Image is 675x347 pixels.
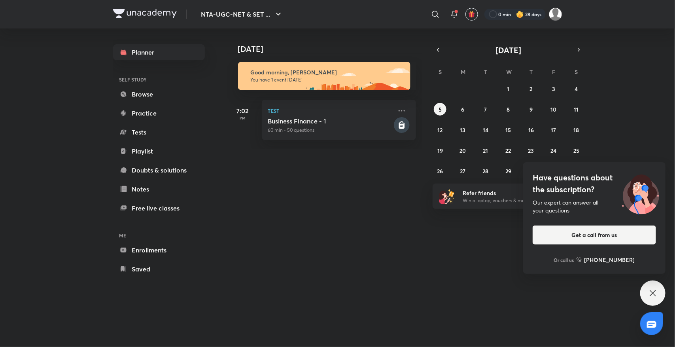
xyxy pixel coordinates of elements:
[227,106,259,116] h5: 7:02
[483,147,488,154] abbr: October 21, 2025
[547,123,560,136] button: October 17, 2025
[516,10,524,18] img: streak
[483,126,488,134] abbr: October 14, 2025
[507,106,510,113] abbr: October 8, 2025
[479,165,492,177] button: October 28, 2025
[439,106,442,113] abbr: October 5, 2025
[525,103,537,116] button: October 9, 2025
[505,147,511,154] abbr: October 22, 2025
[113,86,205,102] a: Browse
[584,256,635,264] h6: [PHONE_NUMBER]
[554,256,574,264] p: Or call us
[251,69,403,76] h6: Good morning, [PERSON_NAME]
[507,85,509,93] abbr: October 1, 2025
[113,124,205,140] a: Tests
[113,242,205,258] a: Enrollments
[577,256,635,264] a: [PHONE_NUMBER]
[529,68,533,76] abbr: Thursday
[113,229,205,242] h6: ME
[227,116,259,120] p: PM
[463,189,560,197] h6: Refer friends
[505,126,511,134] abbr: October 15, 2025
[525,144,537,157] button: October 23, 2025
[457,165,469,177] button: October 27, 2025
[434,165,446,177] button: October 26, 2025
[457,123,469,136] button: October 13, 2025
[529,85,532,93] abbr: October 2, 2025
[547,82,560,95] button: October 3, 2025
[552,68,555,76] abbr: Friday
[113,9,177,20] a: Company Logo
[502,144,514,157] button: October 22, 2025
[268,106,392,116] p: Test
[434,144,446,157] button: October 19, 2025
[468,11,475,18] img: avatar
[551,147,557,154] abbr: October 24, 2025
[528,126,534,134] abbr: October 16, 2025
[479,123,492,136] button: October 14, 2025
[238,44,424,54] h4: [DATE]
[457,144,469,157] button: October 20, 2025
[506,68,512,76] abbr: Wednesday
[575,85,578,93] abbr: October 4, 2025
[533,226,656,245] button: Get a call from us
[113,200,205,216] a: Free live classes
[437,147,443,154] abbr: October 19, 2025
[444,44,573,55] button: [DATE]
[549,8,562,21] img: Sakshi Nath
[238,62,410,90] img: morning
[502,103,514,116] button: October 8, 2025
[268,127,392,134] p: 60 min • 50 questions
[533,199,656,214] div: Our expert can answer all your questions
[533,172,656,195] h4: Have questions about the subscription?
[525,123,537,136] button: October 16, 2025
[547,103,560,116] button: October 10, 2025
[197,6,288,22] button: NTA-UGC-NET & SET ...
[552,85,555,93] abbr: October 3, 2025
[570,144,583,157] button: October 25, 2025
[574,106,579,113] abbr: October 11, 2025
[465,8,478,21] button: avatar
[113,181,205,197] a: Notes
[439,188,455,204] img: referral
[616,172,666,214] img: ttu_illustration_new.svg
[547,144,560,157] button: October 24, 2025
[434,103,446,116] button: October 5, 2025
[525,82,537,95] button: October 2, 2025
[460,167,466,175] abbr: October 27, 2025
[113,261,205,277] a: Saved
[479,144,492,157] button: October 21, 2025
[479,103,492,116] button: October 7, 2025
[460,147,466,154] abbr: October 20, 2025
[502,165,514,177] button: October 29, 2025
[460,126,466,134] abbr: October 13, 2025
[113,105,205,121] a: Practice
[570,123,583,136] button: October 18, 2025
[570,82,583,95] button: October 4, 2025
[573,147,579,154] abbr: October 25, 2025
[502,123,514,136] button: October 15, 2025
[484,68,487,76] abbr: Tuesday
[461,68,466,76] abbr: Monday
[113,143,205,159] a: Playlist
[495,45,521,55] span: [DATE]
[551,126,556,134] abbr: October 17, 2025
[574,126,579,134] abbr: October 18, 2025
[483,167,489,175] abbr: October 28, 2025
[570,103,583,116] button: October 11, 2025
[461,106,465,113] abbr: October 6, 2025
[113,9,177,18] img: Company Logo
[437,167,443,175] abbr: October 26, 2025
[438,126,443,134] abbr: October 12, 2025
[551,106,557,113] abbr: October 10, 2025
[434,123,446,136] button: October 12, 2025
[268,117,392,125] h5: Business Finance - 1
[113,73,205,86] h6: SELF STUDY
[529,106,533,113] abbr: October 9, 2025
[528,147,534,154] abbr: October 23, 2025
[484,106,487,113] abbr: October 7, 2025
[439,68,442,76] abbr: Sunday
[457,103,469,116] button: October 6, 2025
[505,167,511,175] abbr: October 29, 2025
[463,197,560,204] p: Win a laptop, vouchers & more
